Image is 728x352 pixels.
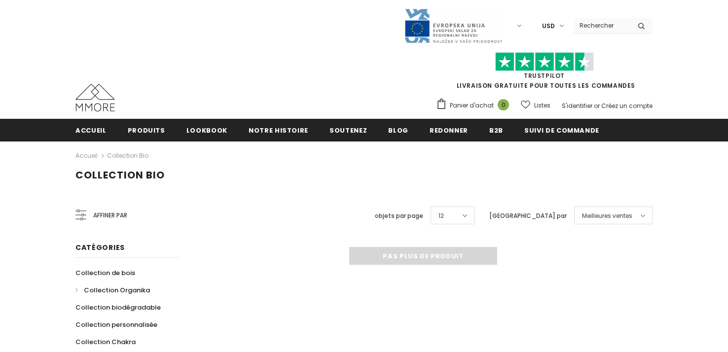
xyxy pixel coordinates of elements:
span: B2B [489,126,503,135]
span: or [594,102,600,110]
span: Redonner [430,126,468,135]
a: Collection Chakra [75,333,136,351]
span: 12 [438,211,444,221]
a: Créez un compte [601,102,653,110]
a: S'identifier [562,102,592,110]
span: Notre histoire [249,126,308,135]
a: Javni Razpis [404,21,503,30]
label: objets par page [375,211,423,221]
a: Collection biodégradable [75,299,161,316]
img: Javni Razpis [404,8,503,44]
span: Produits [128,126,165,135]
a: Listes [521,97,550,114]
a: Collection Bio [107,151,148,160]
a: Collection de bois [75,264,135,282]
label: [GEOGRAPHIC_DATA] par [489,211,567,221]
a: B2B [489,119,503,141]
a: Blog [388,119,408,141]
a: Produits [128,119,165,141]
span: soutenez [329,126,367,135]
span: Collection Organika [84,285,150,295]
span: Collection Bio [75,168,165,182]
span: Blog [388,126,408,135]
span: Affiner par [93,210,127,221]
a: soutenez [329,119,367,141]
span: Catégories [75,243,125,252]
img: Cas MMORE [75,84,115,111]
a: Panier d'achat 0 [436,98,514,113]
input: Search Site [574,18,630,33]
span: LIVRAISON GRATUITE POUR TOUTES LES COMMANDES [436,57,653,90]
span: Meilleures ventes [582,211,632,221]
a: Redonner [430,119,468,141]
a: Suivi de commande [524,119,599,141]
a: Accueil [75,150,98,162]
span: Collection de bois [75,268,135,278]
span: Suivi de commande [524,126,599,135]
span: Collection Chakra [75,337,136,347]
span: Collection biodégradable [75,303,161,312]
a: Collection Organika [75,282,150,299]
a: Lookbook [186,119,227,141]
span: Accueil [75,126,107,135]
a: TrustPilot [524,71,565,80]
a: Collection personnalisée [75,316,157,333]
span: Lookbook [186,126,227,135]
span: 0 [498,99,509,110]
a: Notre histoire [249,119,308,141]
a: Accueil [75,119,107,141]
span: USD [542,21,555,31]
img: Faites confiance aux étoiles pilotes [495,52,594,71]
span: Collection personnalisée [75,320,157,329]
span: Listes [534,101,550,110]
span: Panier d'achat [450,101,494,110]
